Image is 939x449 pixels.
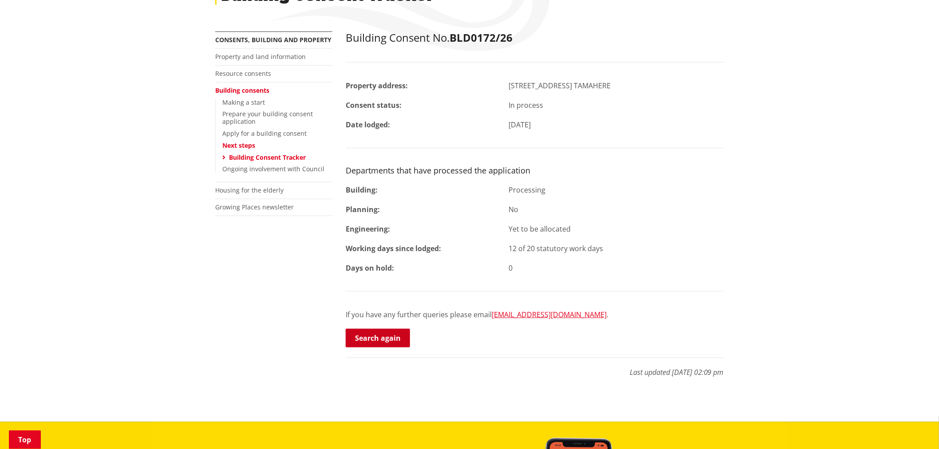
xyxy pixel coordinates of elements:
strong: Working days since lodged: [346,244,441,253]
strong: Date lodged: [346,120,390,130]
strong: Consent status: [346,100,402,110]
a: Resource consents [215,69,271,78]
div: 0 [502,263,731,273]
a: Housing for the elderly [215,186,284,194]
iframe: Messenger Launcher [898,412,930,444]
strong: Days on hold: [346,263,394,273]
div: Processing [502,185,731,195]
strong: Building: [346,185,378,195]
a: Top [9,430,41,449]
a: Apply for a building consent [222,129,307,138]
a: Search again [346,329,410,347]
a: Prepare your building consent application [222,110,313,126]
div: No [502,204,731,215]
div: [STREET_ADDRESS] TAMAHERE [502,80,731,91]
div: [DATE] [502,119,731,130]
div: In process [502,100,731,110]
strong: Property address: [346,81,408,91]
a: Property and land information [215,52,306,61]
a: Consents, building and property [215,35,331,44]
h3: Departments that have processed the application [346,166,724,176]
a: Making a start [222,98,265,106]
strong: Planning: [346,205,380,214]
a: [EMAIL_ADDRESS][DOMAIN_NAME] [492,310,607,319]
p: Last updated [DATE] 02:09 pm [346,358,724,378]
a: Growing Places newsletter [215,203,294,211]
a: Ongoing involvement with Council [222,165,324,173]
strong: BLD0172/26 [450,30,513,45]
a: Next steps [222,141,255,150]
a: Building consents [215,86,269,95]
div: 12 of 20 statutory work days [502,243,731,254]
h2: Building Consent No. [346,32,724,44]
strong: Engineering: [346,224,390,234]
div: Yet to be allocated [502,224,731,234]
p: If you have any further queries please email . [346,309,724,320]
a: Building Consent Tracker [229,153,306,161]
